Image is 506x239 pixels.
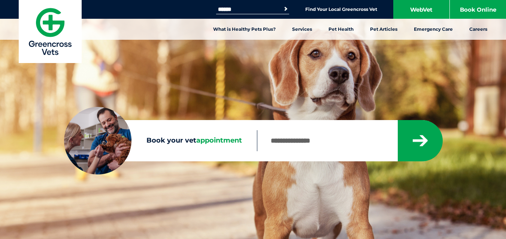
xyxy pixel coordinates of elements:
[461,19,496,40] a: Careers
[362,19,406,40] a: Pet Articles
[284,19,320,40] a: Services
[406,19,461,40] a: Emergency Care
[305,6,377,12] a: Find Your Local Greencross Vet
[196,136,242,144] span: appointment
[64,135,257,146] label: Book your vet
[320,19,362,40] a: Pet Health
[282,5,290,13] button: Search
[205,19,284,40] a: What is Healthy Pets Plus?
